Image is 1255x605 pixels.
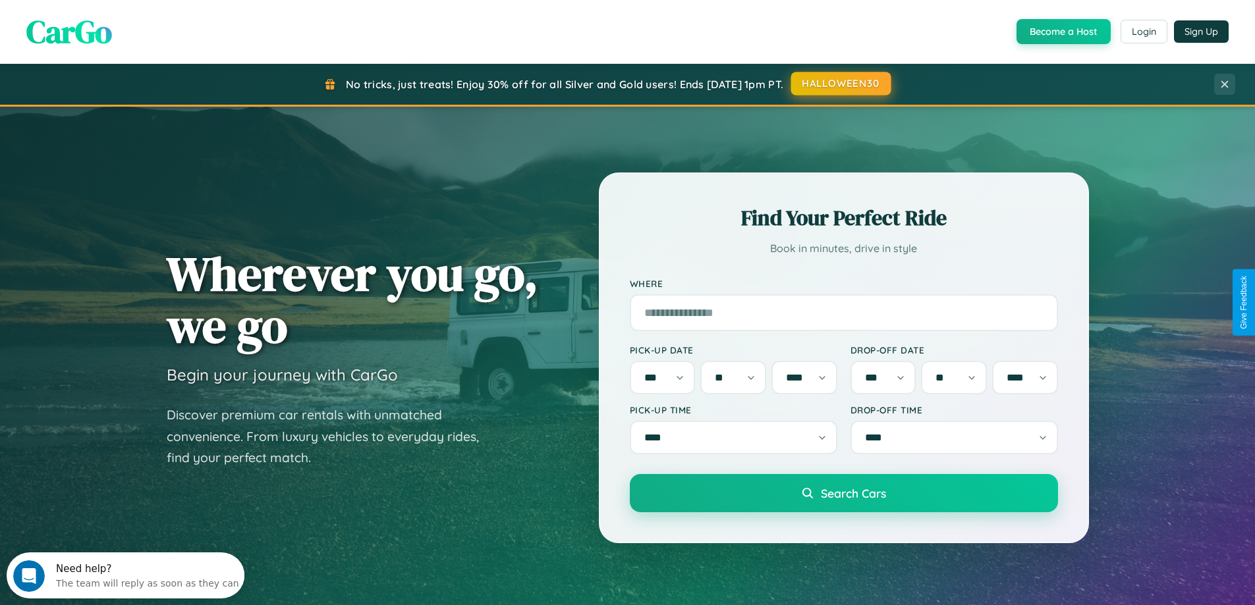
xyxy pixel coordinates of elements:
[5,5,245,41] div: Open Intercom Messenger
[346,78,783,91] span: No tricks, just treats! Enjoy 30% off for all Silver and Gold users! Ends [DATE] 1pm PT.
[630,278,1058,289] label: Where
[167,365,398,384] h3: Begin your journey with CarGo
[630,239,1058,258] p: Book in minutes, drive in style
[1121,20,1167,43] button: Login
[49,11,233,22] div: Need help?
[630,203,1058,232] h2: Find Your Perfect Ride
[1174,20,1229,43] button: Sign Up
[26,10,112,53] span: CarGo
[791,72,891,95] button: HALLOWEEN30
[851,404,1058,415] label: Drop-off Time
[1239,276,1248,329] div: Give Feedback
[49,22,233,36] div: The team will reply as soon as they can
[821,486,886,500] span: Search Cars
[851,344,1058,355] label: Drop-off Date
[630,474,1058,512] button: Search Cars
[1017,19,1111,44] button: Become a Host
[167,404,496,469] p: Discover premium car rentals with unmatched convenience. From luxury vehicles to everyday rides, ...
[630,404,837,415] label: Pick-up Time
[7,552,244,598] iframe: Intercom live chat discovery launcher
[13,560,45,592] iframe: Intercom live chat
[630,344,837,355] label: Pick-up Date
[167,248,538,352] h1: Wherever you go, we go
